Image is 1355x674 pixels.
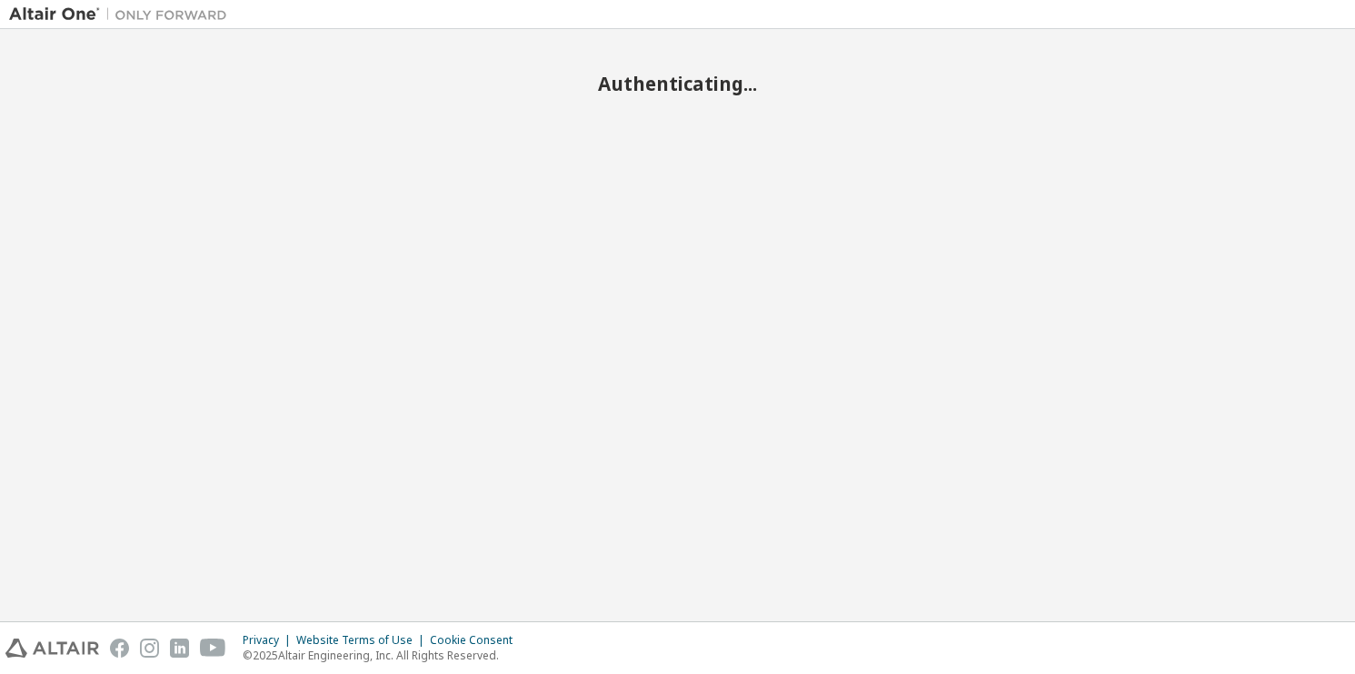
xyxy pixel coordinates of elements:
[430,633,523,648] div: Cookie Consent
[9,72,1346,95] h2: Authenticating...
[243,648,523,663] p: © 2025 Altair Engineering, Inc. All Rights Reserved.
[243,633,296,648] div: Privacy
[9,5,236,24] img: Altair One
[200,639,226,658] img: youtube.svg
[5,639,99,658] img: altair_logo.svg
[140,639,159,658] img: instagram.svg
[110,639,129,658] img: facebook.svg
[170,639,189,658] img: linkedin.svg
[296,633,430,648] div: Website Terms of Use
